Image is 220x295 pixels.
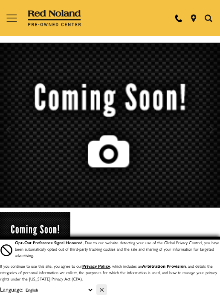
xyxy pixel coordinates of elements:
strong: Arbitration Provision [142,263,186,269]
span: Opt-Out Preference Signal Honored . [15,240,85,246]
select: Language Select [23,286,94,294]
img: Red Noland Pre-Owned [28,10,81,27]
a: Call Red Noland Pre-Owned [175,14,182,22]
div: Due to our website detecting your use of the Global Privacy Control, you have been automatically ... [15,240,220,259]
button: Open the inventory search [201,14,216,22]
a: Red Noland Pre-Owned [28,13,81,21]
button: Close Button [96,284,107,295]
a: Privacy Policy [82,263,110,269]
